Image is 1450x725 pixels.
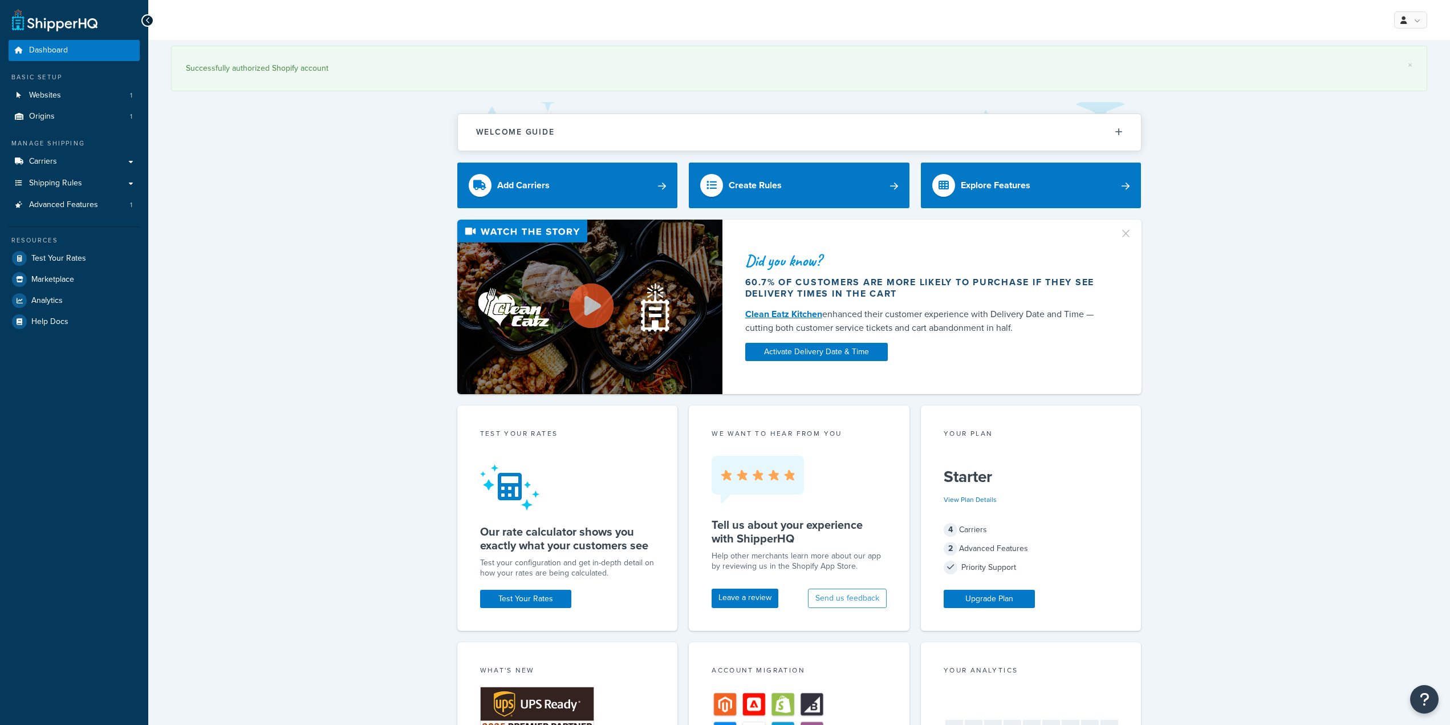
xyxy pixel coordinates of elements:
[480,665,655,678] div: What's New
[961,177,1030,193] div: Explore Features
[712,428,887,439] p: we want to hear from you
[745,277,1106,299] div: 60.7% of customers are more likely to purchase if they see delivery times in the cart
[9,40,140,61] a: Dashboard
[31,254,86,264] span: Test Your Rates
[944,522,1119,538] div: Carriers
[745,307,1106,335] div: enhanced their customer experience with Delivery Date and Time — cutting both customer service ti...
[944,665,1119,678] div: Your Analytics
[9,195,140,216] li: Advanced Features
[186,60,1412,76] div: Successfully authorized Shopify account
[130,112,132,121] span: 1
[29,46,68,55] span: Dashboard
[1408,60,1412,70] a: ×
[1410,685,1439,714] button: Open Resource Center
[480,590,571,608] a: Test Your Rates
[9,139,140,148] div: Manage Shipping
[729,177,782,193] div: Create Rules
[29,200,98,210] span: Advanced Features
[9,195,140,216] a: Advanced Features1
[944,541,1119,557] div: Advanced Features
[457,163,678,208] a: Add Carriers
[130,200,132,210] span: 1
[476,128,555,136] h2: Welcome Guide
[9,290,140,311] a: Analytics
[9,85,140,106] li: Websites
[480,525,655,552] h5: Our rate calculator shows you exactly what your customers see
[9,106,140,127] a: Origins1
[29,91,61,100] span: Websites
[458,114,1141,150] button: Welcome Guide
[712,665,887,678] div: Account Migration
[944,495,997,505] a: View Plan Details
[31,275,74,285] span: Marketplace
[745,343,888,361] a: Activate Delivery Date & Time
[745,253,1106,269] div: Did you know?
[745,307,822,321] a: Clean Eatz Kitchen
[9,236,140,245] div: Resources
[9,269,140,290] a: Marketplace
[808,589,887,608] button: Send us feedback
[944,468,1119,486] h5: Starter
[712,518,887,545] h5: Tell us about your experience with ShipperHQ
[944,542,957,556] span: 2
[944,428,1119,442] div: Your Plan
[9,173,140,194] a: Shipping Rules
[9,248,140,269] a: Test Your Rates
[31,317,68,327] span: Help Docs
[497,177,550,193] div: Add Carriers
[944,560,1119,576] div: Priority Support
[712,589,778,608] a: Leave a review
[9,72,140,82] div: Basic Setup
[712,551,887,572] p: Help other merchants learn more about our app by reviewing us in the Shopify App Store.
[480,428,655,442] div: Test your rates
[130,91,132,100] span: 1
[9,106,140,127] li: Origins
[457,220,722,395] img: Video thumbnail
[9,151,140,172] a: Carriers
[480,558,655,578] div: Test your configuration and get in-depth detail on how your rates are being calculated.
[31,296,63,306] span: Analytics
[921,163,1142,208] a: Explore Features
[29,179,82,188] span: Shipping Rules
[9,85,140,106] a: Websites1
[29,112,55,121] span: Origins
[689,163,909,208] a: Create Rules
[944,523,957,537] span: 4
[944,590,1035,608] a: Upgrade Plan
[9,311,140,332] a: Help Docs
[29,157,57,167] span: Carriers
